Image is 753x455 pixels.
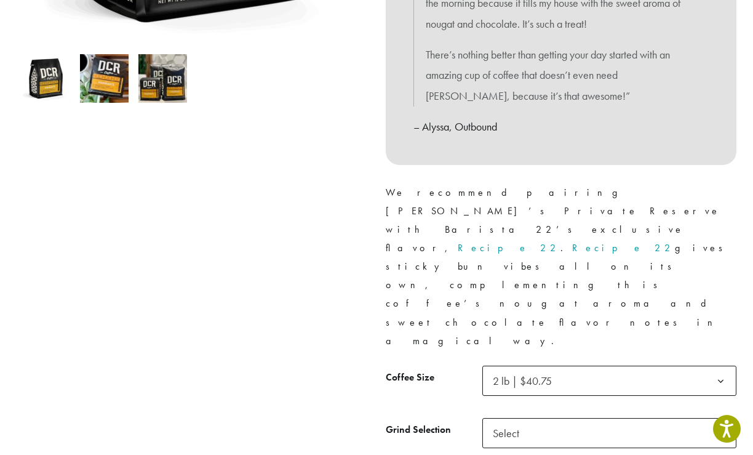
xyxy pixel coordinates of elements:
[386,421,482,439] label: Grind Selection
[426,44,696,107] p: There’s nothing better than getting your day started with an amazing cup of coffee that doesn’t e...
[386,369,482,387] label: Coffee Size
[482,366,736,396] span: 2 lb | $40.75
[80,54,129,103] img: Hannah's - Image 2
[482,418,736,448] span: Select
[138,54,187,103] img: Hannah's - Image 3
[488,369,564,393] span: 2 lb | $40.75
[572,241,675,254] a: Recipe 22
[386,183,736,350] p: We recommend pairing [PERSON_NAME]’s Private Reserve with Barista 22’s exclusive flavor, . gives ...
[493,374,552,388] span: 2 lb | $40.75
[22,54,70,103] img: Hannah's
[458,241,560,254] a: Recipe 22
[413,116,709,137] p: – Alyssa, Outbound
[488,421,532,445] span: Select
